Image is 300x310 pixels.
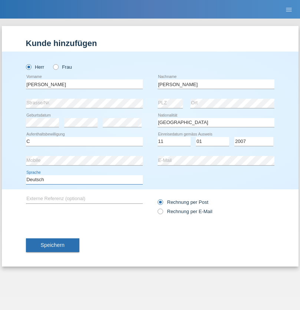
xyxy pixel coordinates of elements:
label: Herr [26,64,44,70]
h1: Kunde hinzufügen [26,39,274,48]
label: Rechnung per Post [158,199,208,205]
i: menu [285,6,293,13]
input: Herr [26,64,31,69]
span: Speichern [41,242,65,248]
label: Frau [53,64,72,70]
label: Rechnung per E-Mail [158,209,212,214]
input: Frau [53,64,58,69]
button: Speichern [26,238,79,252]
input: Rechnung per E-Mail [158,209,162,218]
a: menu [281,7,296,12]
input: Rechnung per Post [158,199,162,209]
